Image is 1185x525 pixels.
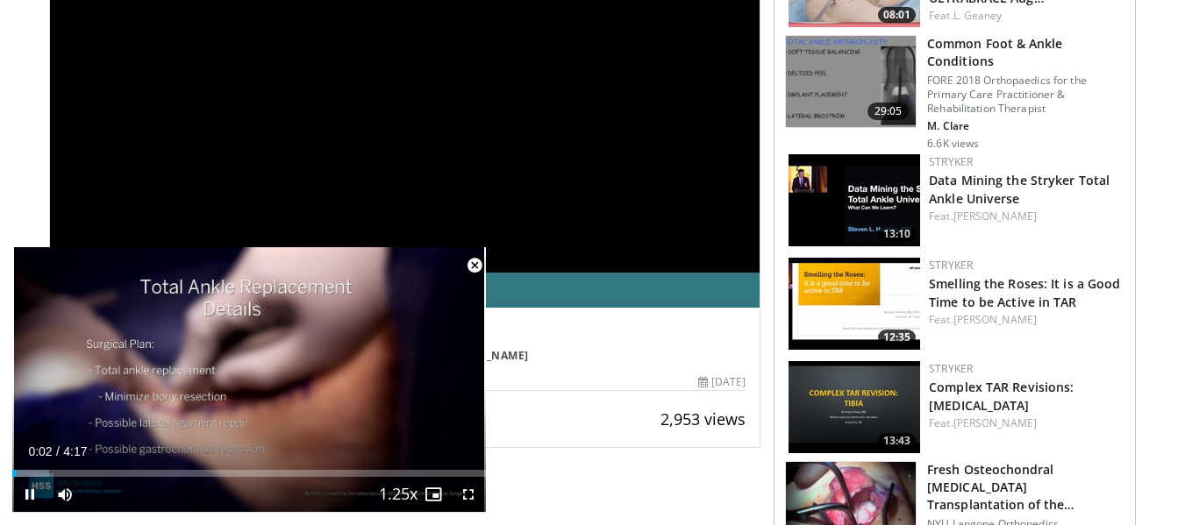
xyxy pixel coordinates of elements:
span: 12:35 [878,330,916,345]
a: Stryker [929,258,973,273]
a: 29:05 Common Foot & Ankle Conditions FORE 2018 Orthopaedics for the Primary Care Practitioner & R... [785,35,1124,151]
div: Feat. [929,415,1121,431]
button: Enable picture-in-picture mode [416,477,451,512]
span: 08:01 [878,7,916,23]
p: FORE 2018 Orthopaedics for the Primary Care Practitioner & Rehabilitation Therapist [927,74,1124,116]
a: Stryker [929,361,973,376]
h3: Common Foot & Ankle Conditions [927,35,1124,70]
button: Fullscreen [451,477,486,512]
span: / [56,444,60,458]
span: 2,953 views [660,408,746,429]
button: Close [457,247,492,284]
p: 6.6K views [927,137,979,151]
span: 13:10 [878,226,916,242]
img: 6ece7218-3b5d-40f5-ae19-d9dd7468f08b.150x105_q85_crop-smart_upscale.jpg [786,36,916,127]
img: 45d0a095-064c-4e69-8b5d-3f4ab8fccbc0.150x105_q85_crop-smart_upscale.jpg [789,258,920,350]
a: [PERSON_NAME] [953,415,1037,430]
a: 13:10 [789,154,920,246]
a: [PERSON_NAME] [953,209,1037,223]
video-js: Video Player [12,247,486,513]
div: Feat. [929,209,1121,224]
button: Playback Rate [381,477,416,512]
div: Feat. [929,312,1121,328]
h3: Fresh Osteochondral [MEDICAL_DATA] Transplantation of the [MEDICAL_DATA] via Media… [927,461,1124,514]
a: 12:35 [789,258,920,350]
div: Feat. [929,8,1121,24]
a: Complex TAR Revisions: [MEDICAL_DATA] [929,379,1074,414]
a: L. Geaney [953,8,1003,23]
span: 0:02 [28,444,52,458]
div: [DATE] [698,374,746,390]
span: 4:17 [63,444,87,458]
a: 13:43 [789,361,920,453]
a: Smelling the Roses: It is a Good Time to be Active in TAR [929,275,1120,310]
div: Progress Bar [12,470,486,477]
p: M. Clare [927,119,1124,133]
img: e850a339-bace-4409-a791-c78595670531.150x105_q85_crop-smart_upscale.jpg [789,154,920,246]
button: Mute [47,477,82,512]
img: c521a948-c607-4185-ad3f-dfc1a398b046.150x105_q85_crop-smart_upscale.jpg [789,361,920,453]
a: [PERSON_NAME] [953,312,1037,327]
span: 29:05 [867,103,910,120]
a: Stryker [929,154,973,169]
a: Data Mining the Stryker Total Ankle Universe [929,172,1110,207]
span: 13:43 [878,433,916,449]
button: Pause [12,477,47,512]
